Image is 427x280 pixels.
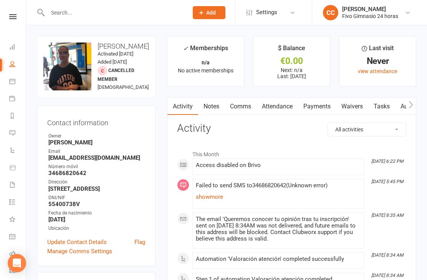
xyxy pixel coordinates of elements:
[193,6,225,19] button: Add
[196,216,361,242] div: The email 'Queremos conocer tu opinión tras tu inscripción' sent on [DATE] 8:34AM was not deliver...
[206,10,216,16] span: Add
[183,43,228,57] div: Memberships
[260,67,323,79] p: Next: n/a Last: [DATE]
[48,133,145,140] div: Owner
[198,98,225,115] a: Notes
[9,246,26,263] a: Roll call kiosk mode
[196,192,361,202] a: show more
[47,237,107,247] a: Update Contact Details
[371,273,403,278] i: [DATE] 8:34 AM
[98,68,134,82] span: Cancelled member
[371,252,403,258] i: [DATE] 8:34 AM
[257,98,298,115] a: Attendance
[183,45,188,52] i: ✓
[178,67,233,74] span: No active memberships
[358,68,397,74] a: view attendance
[48,185,145,192] strong: [STREET_ADDRESS]
[9,229,26,246] a: General attendance kiosk mode
[9,211,26,229] a: What's New
[9,91,26,108] a: Payments
[48,139,145,146] strong: [PERSON_NAME]
[323,5,338,20] div: CC
[48,154,145,161] strong: [EMAIL_ADDRESS][DOMAIN_NAME]
[48,216,145,223] strong: [DATE]
[368,98,395,115] a: Tasks
[196,182,361,202] span: Failed to send SMS to 34686820642 ( Unknown error )
[9,108,26,125] a: Reports
[8,254,26,272] div: Open Intercom Messenger
[9,56,26,74] a: People
[371,179,403,184] i: [DATE] 5:45 PM
[48,170,145,177] strong: 34686820642
[336,98,368,115] a: Waivers
[256,4,277,21] span: Settings
[278,43,305,57] div: $ Balance
[48,194,145,201] div: DNI/NIF
[9,39,26,56] a: Dashboard
[48,163,145,170] div: Número móvil
[43,43,149,50] h3: [PERSON_NAME]
[45,7,183,18] input: Search...
[47,247,112,256] a: Manage Comms Settings
[177,146,406,159] li: This Month
[48,148,145,155] div: Email
[371,213,403,218] i: [DATE] 8:35 AM
[298,98,336,115] a: Payments
[43,43,91,90] img: image1757522597.png
[9,160,26,177] a: Product Sales
[48,210,145,217] div: Fecha de nacimiento
[362,43,394,57] div: Last visit
[98,84,149,90] span: [DEMOGRAPHIC_DATA]
[342,13,398,20] div: Fivo Gimnasio 24 horas
[371,159,403,164] i: [DATE] 6:22 PM
[98,59,127,65] time: Added [DATE]
[202,59,210,65] strong: n/a
[346,57,409,65] div: Never
[196,256,361,262] div: Automation 'Valoración atención' completed successfully
[225,98,257,115] a: Comms
[342,6,398,13] div: [PERSON_NAME]
[167,98,198,115] a: Activity
[48,201,145,208] strong: 55400738V
[177,123,406,134] h3: Activity
[98,51,133,57] time: Activated [DATE]
[48,225,145,232] div: Ubicación
[196,162,361,169] div: Access disabled on Brivo
[48,178,145,186] div: Dirección
[134,237,145,247] a: Flag
[260,57,323,65] div: €0.00
[47,116,145,127] h3: Contact information
[9,74,26,91] a: Calendar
